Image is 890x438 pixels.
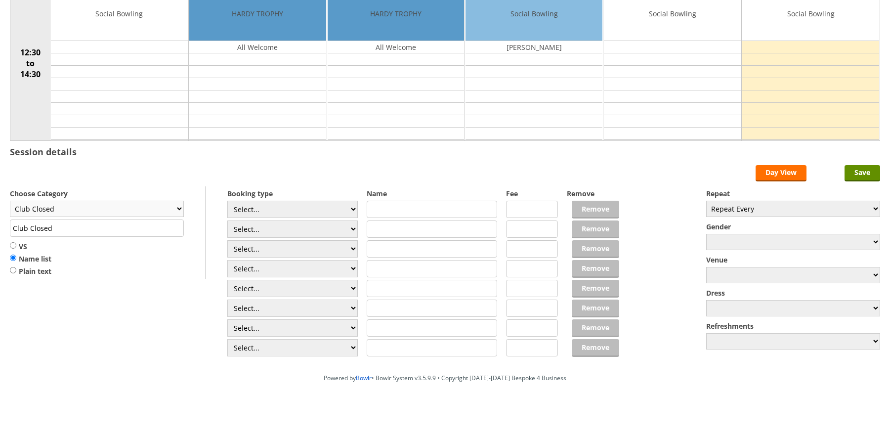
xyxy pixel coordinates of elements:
a: Day View [756,165,806,181]
label: Booking type [227,189,358,198]
td: All Welcome [328,41,465,53]
h3: Session details [10,146,77,158]
label: Name list [10,254,51,264]
label: Remove [567,189,619,198]
label: Gender [706,222,880,231]
a: Bowlr [356,374,372,382]
label: Refreshments [706,321,880,331]
label: Choose Category [10,189,184,198]
label: Dress [706,288,880,298]
label: Venue [706,255,880,264]
input: Title/Description [10,219,184,237]
label: Plain text [10,266,51,276]
label: Name [367,189,497,198]
span: Powered by • Bowlr System v3.5.9.9 • Copyright [DATE]-[DATE] Bespoke 4 Business [324,374,566,382]
td: [PERSON_NAME] [466,41,602,53]
input: Save [845,165,880,181]
input: VS [10,242,16,249]
label: Repeat [706,189,880,198]
label: VS [10,242,51,252]
input: Plain text [10,266,16,274]
td: All Welcome [189,41,326,53]
label: Fee [506,189,558,198]
input: Name list [10,254,16,262]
